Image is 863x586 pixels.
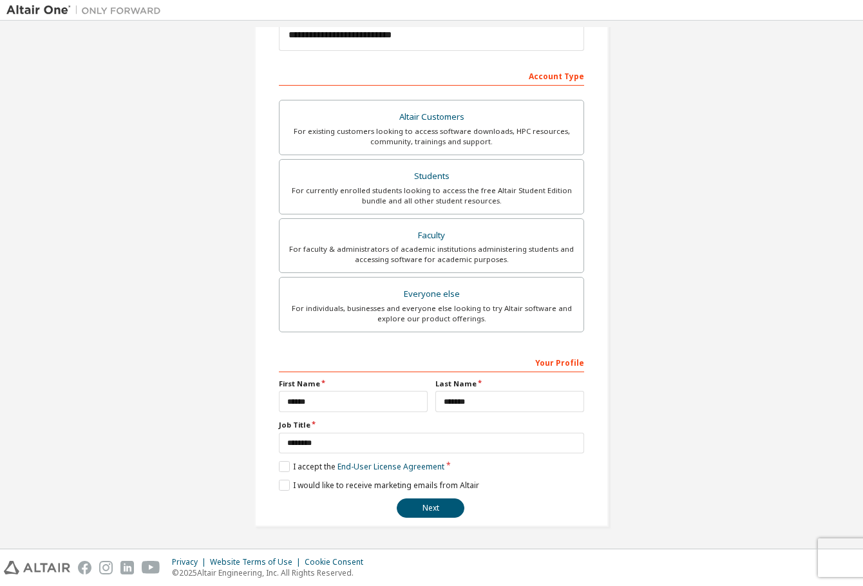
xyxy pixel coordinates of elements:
[397,498,464,518] button: Next
[6,4,167,17] img: Altair One
[287,167,576,185] div: Students
[279,379,428,389] label: First Name
[142,561,160,574] img: youtube.svg
[172,557,210,567] div: Privacy
[287,303,576,324] div: For individuals, businesses and everyone else looking to try Altair software and explore our prod...
[337,461,444,472] a: End-User License Agreement
[287,285,576,303] div: Everyone else
[210,557,305,567] div: Website Terms of Use
[279,480,479,491] label: I would like to receive marketing emails from Altair
[78,561,91,574] img: facebook.svg
[99,561,113,574] img: instagram.svg
[287,126,576,147] div: For existing customers looking to access software downloads, HPC resources, community, trainings ...
[287,244,576,265] div: For faculty & administrators of academic institutions administering students and accessing softwa...
[279,420,584,430] label: Job Title
[435,379,584,389] label: Last Name
[279,461,444,472] label: I accept the
[4,561,70,574] img: altair_logo.svg
[287,108,576,126] div: Altair Customers
[279,352,584,372] div: Your Profile
[287,227,576,245] div: Faculty
[305,557,371,567] div: Cookie Consent
[287,185,576,206] div: For currently enrolled students looking to access the free Altair Student Edition bundle and all ...
[172,567,371,578] p: © 2025 Altair Engineering, Inc. All Rights Reserved.
[120,561,134,574] img: linkedin.svg
[279,65,584,86] div: Account Type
